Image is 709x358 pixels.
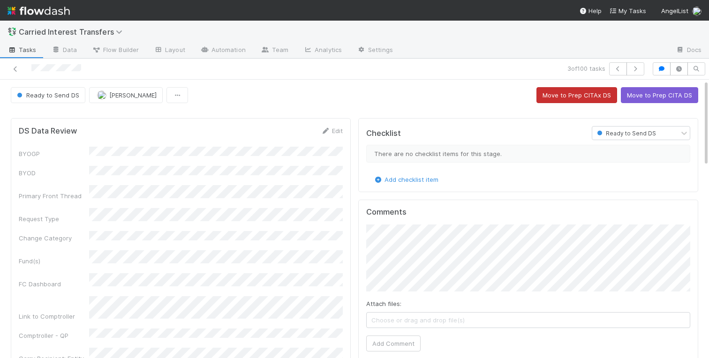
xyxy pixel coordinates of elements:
div: BYOD [19,168,89,178]
label: Attach files: [366,299,401,308]
button: [PERSON_NAME] [89,87,163,103]
a: Layout [146,43,193,58]
a: Team [253,43,296,58]
button: Ready to Send DS [11,87,85,103]
div: There are no checklist items for this stage. [366,145,690,163]
span: AngelList [661,7,688,15]
div: Request Type [19,214,89,224]
a: Settings [349,43,400,58]
span: [PERSON_NAME] [109,91,157,99]
img: logo-inverted-e16ddd16eac7371096b0.svg [8,3,70,19]
span: Tasks [8,45,37,54]
span: Carried Interest Transfers [19,27,127,37]
span: Ready to Send DS [595,130,656,137]
a: Edit [321,127,343,134]
button: Move to Prep CITA DS [621,87,698,103]
div: BYOGP [19,149,89,158]
div: Change Category [19,233,89,243]
span: 💱 [8,28,17,36]
div: Fund(s) [19,256,89,266]
div: Help [579,6,602,15]
a: Add checklist item [373,176,438,183]
span: Flow Builder [92,45,139,54]
button: Add Comment [366,336,421,351]
div: Primary Front Thread [19,191,89,201]
a: Automation [193,43,253,58]
img: avatar_abca0ba5-4208-44dd-8897-90682736f166.png [692,7,701,16]
div: Comptroller - QP [19,331,89,340]
a: Flow Builder [84,43,146,58]
button: Move to Prep CITAx DS [536,87,617,103]
span: 3 of 100 tasks [567,64,605,73]
a: Data [44,43,84,58]
img: avatar_abca0ba5-4208-44dd-8897-90682736f166.png [97,90,106,100]
a: Docs [668,43,709,58]
a: Analytics [296,43,349,58]
a: My Tasks [609,6,646,15]
span: My Tasks [609,7,646,15]
span: Ready to Send DS [15,91,79,99]
h5: Comments [366,208,690,217]
div: Link to Comptroller [19,312,89,321]
h5: Checklist [366,129,401,138]
span: Choose or drag and drop file(s) [367,313,690,328]
div: FC Dashboard [19,279,89,289]
h5: DS Data Review [19,127,77,136]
